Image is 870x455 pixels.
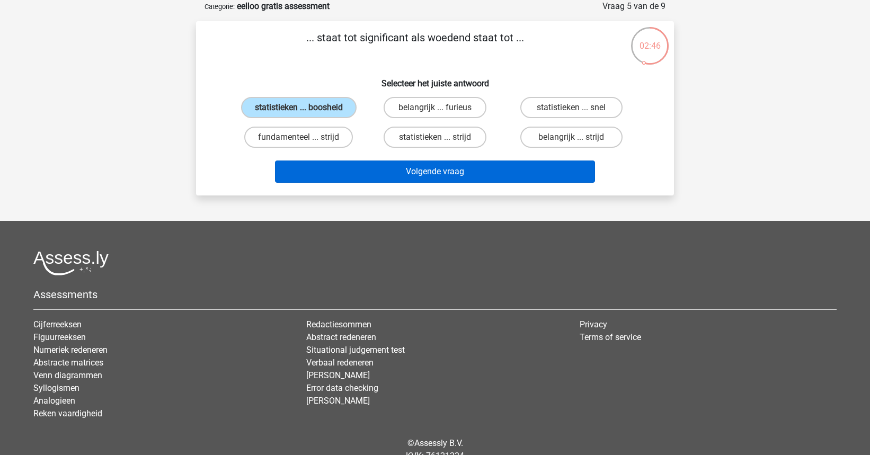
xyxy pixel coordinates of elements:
[414,438,463,448] a: Assessly B.V.
[33,358,103,368] a: Abstracte matrices
[33,288,837,301] h5: Assessments
[33,383,79,393] a: Syllogismen
[306,332,376,342] a: Abstract redeneren
[306,370,370,380] a: [PERSON_NAME]
[33,345,108,355] a: Numeriek redeneren
[205,3,235,11] small: Categorie:
[520,97,623,118] label: statistieken ... snel
[33,408,102,418] a: Reken vaardigheid
[237,1,330,11] strong: eelloo gratis assessment
[520,127,623,148] label: belangrijk ... strijd
[306,319,371,329] a: Redactiesommen
[33,396,75,406] a: Analogieen
[306,345,405,355] a: Situational judgement test
[33,332,86,342] a: Figuurreeksen
[33,319,82,329] a: Cijferreeksen
[33,370,102,380] a: Venn diagrammen
[306,383,378,393] a: Error data checking
[241,97,357,118] label: statistieken ... boosheid
[384,127,486,148] label: statistieken ... strijd
[306,396,370,406] a: [PERSON_NAME]
[384,97,486,118] label: belangrijk ... furieus
[33,251,109,275] img: Assessly logo
[580,332,641,342] a: Terms of service
[306,358,374,368] a: Verbaal redeneren
[580,319,607,329] a: Privacy
[213,70,657,88] h6: Selecteer het juiste antwoord
[244,127,353,148] label: fundamenteel ... strijd
[275,160,596,183] button: Volgende vraag
[213,30,617,61] p: ... staat tot significant als woedend staat tot ...
[630,26,670,52] div: 02:46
